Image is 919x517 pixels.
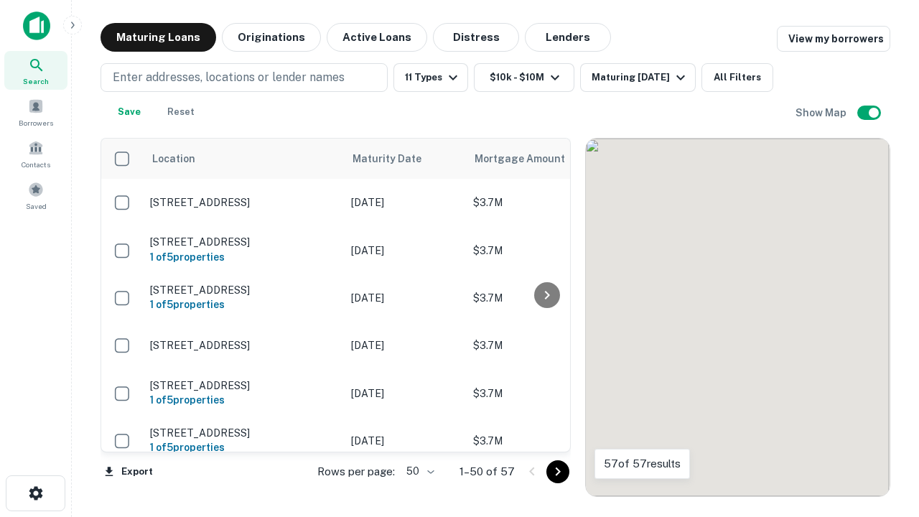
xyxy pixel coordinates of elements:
[150,392,337,408] h6: 1 of 5 properties
[351,195,459,210] p: [DATE]
[701,63,773,92] button: All Filters
[23,11,50,40] img: capitalize-icon.png
[393,63,468,92] button: 11 Types
[473,433,617,449] p: $3.7M
[158,98,204,126] button: Reset
[473,337,617,353] p: $3.7M
[150,427,337,439] p: [STREET_ADDRESS]
[26,200,47,212] span: Saved
[351,243,459,258] p: [DATE]
[150,439,337,455] h6: 1 of 5 properties
[113,69,345,86] p: Enter addresses, locations or lender names
[150,196,337,209] p: [STREET_ADDRESS]
[150,379,337,392] p: [STREET_ADDRESS]
[101,63,388,92] button: Enter addresses, locations or lender names
[344,139,466,179] th: Maturity Date
[604,455,681,472] p: 57 of 57 results
[222,23,321,52] button: Originations
[4,176,67,215] a: Saved
[777,26,890,52] a: View my borrowers
[473,386,617,401] p: $3.7M
[546,460,569,483] button: Go to next page
[466,139,624,179] th: Mortgage Amount
[353,150,440,167] span: Maturity Date
[23,75,49,87] span: Search
[150,297,337,312] h6: 1 of 5 properties
[474,63,574,92] button: $10k - $10M
[4,93,67,131] a: Borrowers
[150,249,337,265] h6: 1 of 5 properties
[473,243,617,258] p: $3.7M
[351,290,459,306] p: [DATE]
[475,150,584,167] span: Mortgage Amount
[580,63,696,92] button: Maturing [DATE]
[4,51,67,90] a: Search
[150,236,337,248] p: [STREET_ADDRESS]
[19,117,53,129] span: Borrowers
[473,195,617,210] p: $3.7M
[4,134,67,173] a: Contacts
[150,339,337,352] p: [STREET_ADDRESS]
[101,461,157,483] button: Export
[327,23,427,52] button: Active Loans
[101,23,216,52] button: Maturing Loans
[351,433,459,449] p: [DATE]
[351,386,459,401] p: [DATE]
[401,461,437,482] div: 50
[433,23,519,52] button: Distress
[473,290,617,306] p: $3.7M
[151,150,195,167] span: Location
[150,284,337,297] p: [STREET_ADDRESS]
[22,159,50,170] span: Contacts
[317,463,395,480] p: Rows per page:
[592,69,689,86] div: Maturing [DATE]
[586,139,890,496] div: 0 0
[525,23,611,52] button: Lenders
[143,139,344,179] th: Location
[459,463,515,480] p: 1–50 of 57
[847,356,919,425] iframe: Chat Widget
[796,105,849,121] h6: Show Map
[106,98,152,126] button: Save your search to get updates of matches that match your search criteria.
[351,337,459,353] p: [DATE]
